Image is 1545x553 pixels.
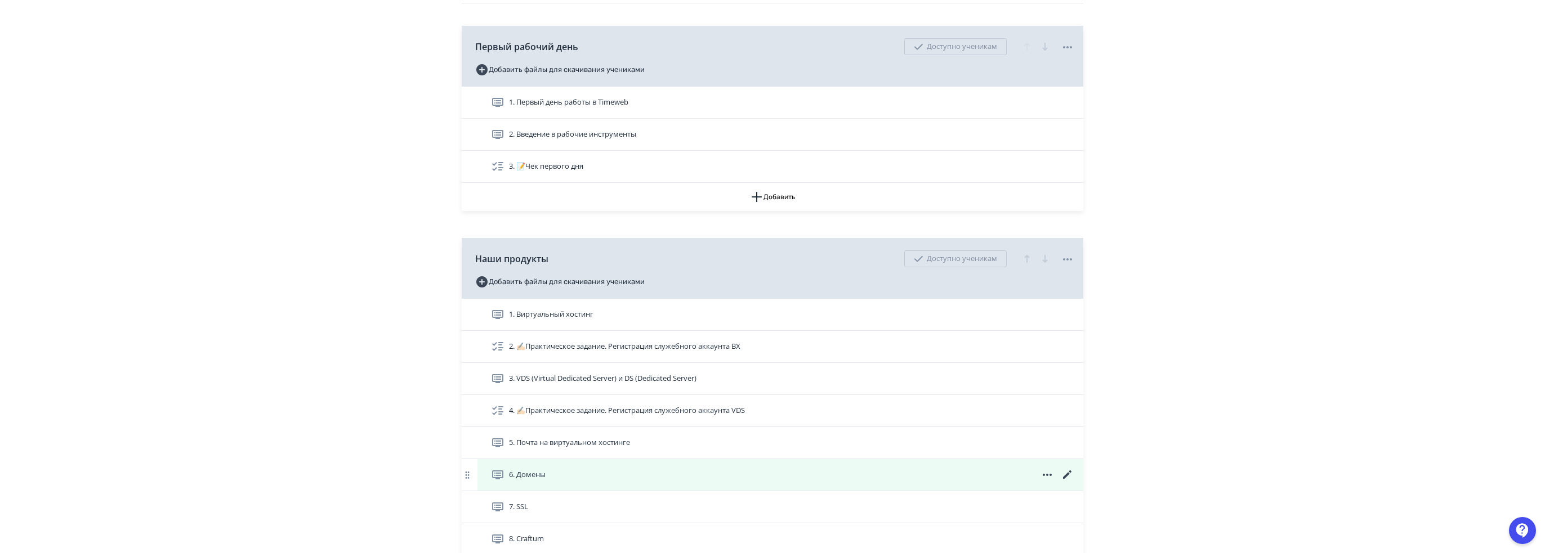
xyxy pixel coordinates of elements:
[509,373,696,384] span: 3. VDS (Virtual Dedicated Server) и DS (Dedicated Server)
[904,38,1007,55] div: Доступно ученикам
[509,405,745,416] span: 4. ✍🏻Практическое задание. Регистрация служебного аккаунта VDS
[462,331,1083,363] div: 2. ✍🏻Практическое задание. Регистрация служебного аккаунта ВХ
[509,97,628,108] span: 1. Первый день работы в Timeweb
[462,459,1083,491] div: 6. Домены
[475,252,548,266] span: Наши продукты
[475,40,578,53] span: Первый рабочий день
[509,533,544,545] span: 8. Craftum
[462,395,1083,427] div: 4. ✍🏻Практическое задание. Регистрация служебного аккаунта VDS
[462,87,1083,119] div: 1. Первый день работы в Timeweb
[509,501,528,512] span: 7. SSL
[462,299,1083,331] div: 1. Виртуальный хостинг
[462,427,1083,459] div: 5. Почта на виртуальном хостинге
[462,491,1083,523] div: 7. SSL
[462,363,1083,395] div: 3. VDS (Virtual Dedicated Server) и DS (Dedicated Server)
[475,273,645,291] button: Добавить файлы для скачивания учениками
[509,161,583,172] span: 3. 📝Чек первого дня
[509,437,630,448] span: 5. Почта на виртуальном хостинге
[509,469,546,480] span: 6. Домены
[509,129,636,140] span: 2. Введение в рабочие инструменты
[462,151,1083,183] div: 3. 📝Чек первого дня
[475,61,645,79] button: Добавить файлы для скачивания учениками
[904,250,1007,267] div: Доступно ученикам
[462,119,1083,151] div: 2. Введение в рабочие инструменты
[509,309,593,320] span: 1. Виртуальный хостинг
[509,341,740,352] span: 2. ✍🏻Практическое задание. Регистрация служебного аккаунта ВХ
[462,183,1083,211] button: Добавить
